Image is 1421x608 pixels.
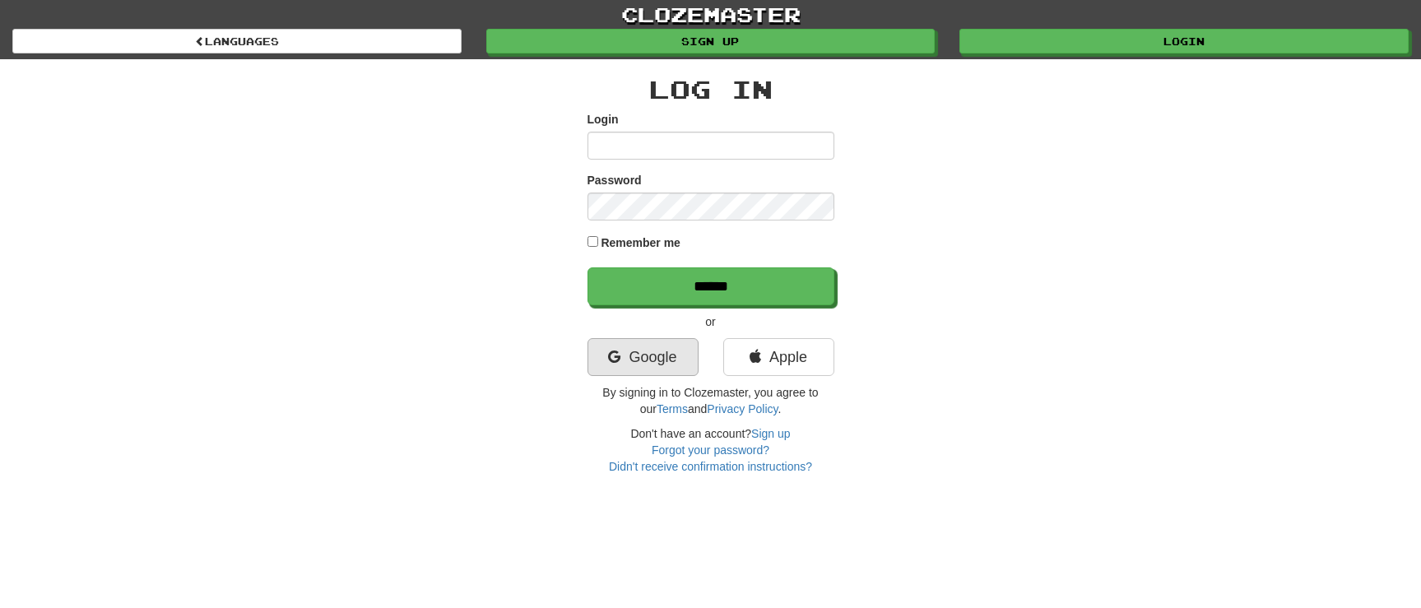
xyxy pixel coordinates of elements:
label: Login [587,111,619,128]
label: Password [587,172,642,188]
a: Forgot your password? [652,443,769,457]
a: Sign up [486,29,936,53]
p: By signing in to Clozemaster, you agree to our and . [587,384,834,417]
a: Login [959,29,1409,53]
a: Sign up [751,427,790,440]
a: Terms [657,402,688,415]
p: or [587,313,834,330]
a: Apple [723,338,834,376]
a: Languages [12,29,462,53]
a: Google [587,338,699,376]
a: Privacy Policy [707,402,778,415]
h2: Log In [587,76,834,103]
a: Didn't receive confirmation instructions? [609,460,812,473]
div: Don't have an account? [587,425,834,475]
label: Remember me [601,234,680,251]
